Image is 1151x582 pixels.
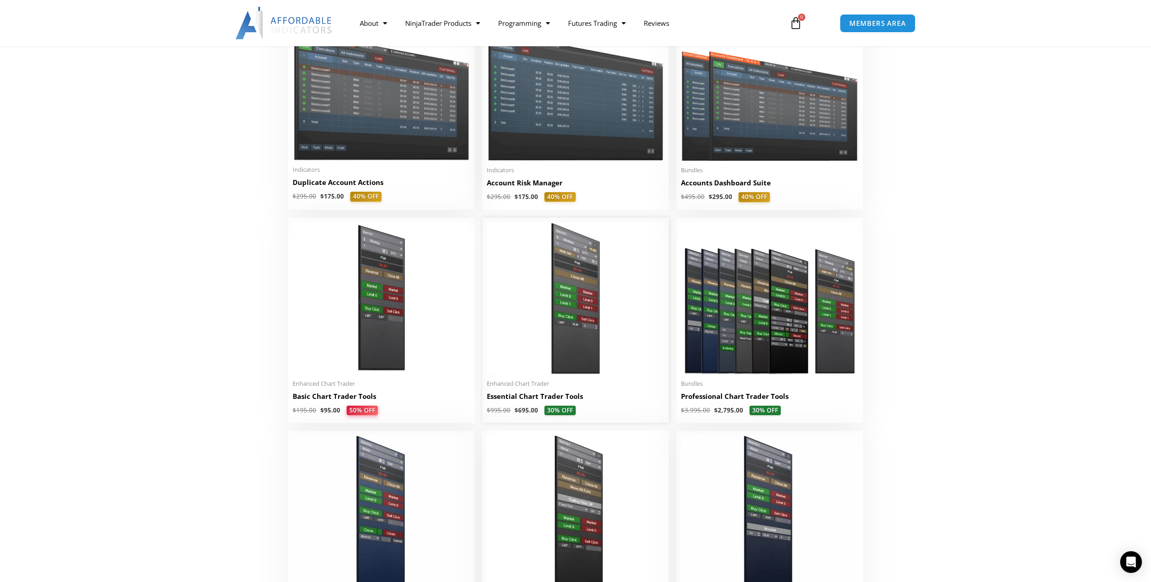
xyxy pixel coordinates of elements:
[320,406,340,414] bdi: 95.00
[681,178,858,192] a: Accounts Dashboard Suite
[293,406,296,414] span: $
[681,406,685,414] span: $
[749,406,781,416] span: 30% OFF
[681,193,705,201] bdi: 495.00
[514,193,518,201] span: $
[487,19,664,160] img: Account Risk Manager
[347,406,378,416] span: 50% OFF
[798,14,805,21] span: 0
[293,178,470,192] a: Duplicate Account Actions
[320,192,324,200] span: $
[714,406,718,414] span: $
[350,192,382,202] span: 40% OFF
[635,13,678,34] a: Reviews
[514,193,538,201] bdi: 175.00
[709,193,732,201] bdi: 295.00
[293,166,470,174] span: Indicators
[293,19,470,160] img: Duplicate Account Actions
[293,380,470,388] span: Enhanced Chart Trader
[487,193,490,201] span: $
[681,392,858,401] h2: Professional Chart Trader Tools
[487,380,664,388] span: Enhanced Chart Trader
[681,19,858,161] img: Accounts Dashboard Suite
[293,178,470,187] h2: Duplicate Account Actions
[487,406,510,414] bdi: 995.00
[293,392,470,401] h2: Basic Chart Trader Tools
[681,392,858,406] a: Professional Chart Trader Tools
[514,406,518,414] span: $
[681,193,685,201] span: $
[487,392,664,406] a: Essential Chart Trader Tools
[489,13,559,34] a: Programming
[351,13,779,34] nav: Menu
[487,178,664,188] h2: Account Risk Manager
[544,406,576,416] span: 30% OFF
[293,406,316,414] bdi: 195.00
[544,192,576,202] span: 40% OFF
[681,406,710,414] bdi: 3,995.00
[681,178,858,188] h2: Accounts Dashboard Suite
[1120,551,1142,573] div: Open Intercom Messenger
[849,20,906,27] span: MEMBERS AREA
[293,192,316,200] bdi: 295.00
[487,166,664,174] span: Indicators
[681,380,858,388] span: Bundles
[293,192,296,200] span: $
[714,406,743,414] bdi: 2,795.00
[776,10,816,36] a: 0
[235,7,333,39] img: LogoAI
[320,192,344,200] bdi: 175.00
[351,13,396,34] a: About
[681,222,858,374] img: ProfessionalToolsBundlePage
[514,406,538,414] bdi: 695.00
[709,193,712,201] span: $
[396,13,489,34] a: NinjaTrader Products
[739,192,770,202] span: 40% OFF
[487,392,664,401] h2: Essential Chart Trader Tools
[487,193,510,201] bdi: 295.00
[487,406,490,414] span: $
[487,222,664,374] img: Essential Chart Trader Tools
[487,178,664,192] a: Account Risk Manager
[293,392,470,406] a: Basic Chart Trader Tools
[559,13,635,34] a: Futures Trading
[320,406,324,414] span: $
[840,14,916,33] a: MEMBERS AREA
[293,222,470,374] img: BasicTools
[681,166,858,174] span: Bundles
